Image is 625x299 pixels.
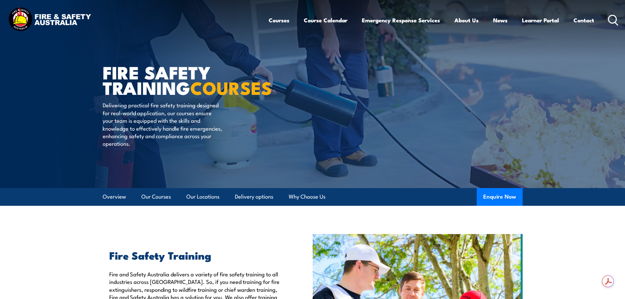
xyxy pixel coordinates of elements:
[269,11,289,29] a: Courses
[493,11,508,29] a: News
[454,11,479,29] a: About Us
[190,74,272,101] strong: COURSES
[522,11,559,29] a: Learner Portal
[235,188,273,205] a: Delivery options
[477,188,523,206] button: Enquire Now
[289,188,325,205] a: Why Choose Us
[304,11,347,29] a: Course Calendar
[103,64,265,95] h1: FIRE SAFETY TRAINING
[362,11,440,29] a: Emergency Response Services
[573,11,594,29] a: Contact
[109,250,282,260] h2: Fire Safety Training
[103,188,126,205] a: Overview
[186,188,219,205] a: Our Locations
[141,188,171,205] a: Our Courses
[103,101,222,147] p: Delivering practical fire safety training designed for real-world application, our courses ensure...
